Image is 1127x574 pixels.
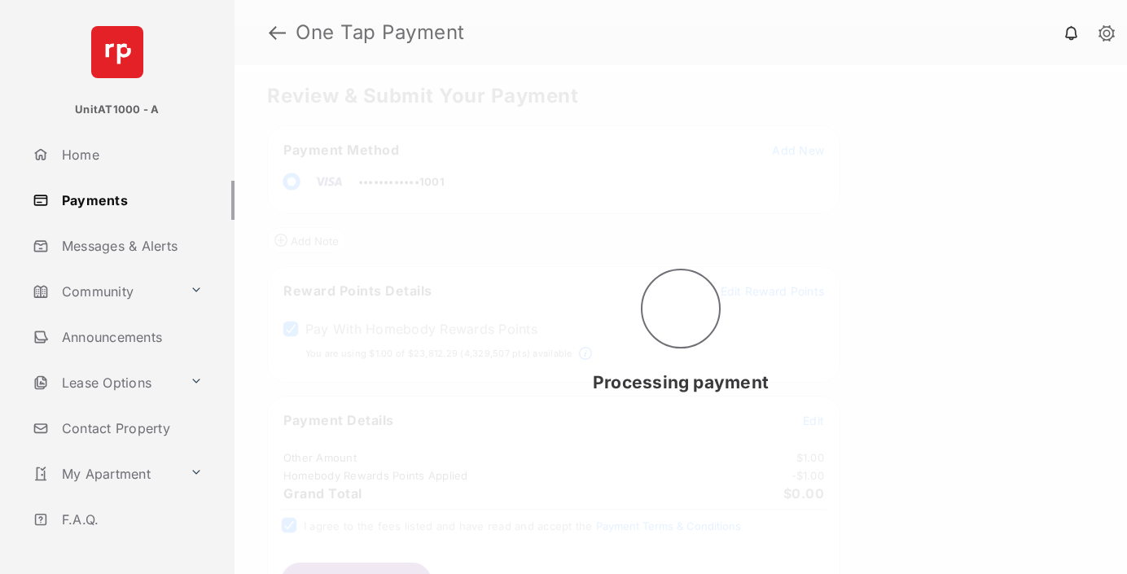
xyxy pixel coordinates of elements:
a: Home [26,135,235,174]
a: My Apartment [26,454,183,493]
img: svg+xml;base64,PHN2ZyB4bWxucz0iaHR0cDovL3d3dy53My5vcmcvMjAwMC9zdmciIHdpZHRoPSI2NCIgaGVpZ2h0PSI2NC... [91,26,143,78]
strong: One Tap Payment [296,23,465,42]
span: Processing payment [593,372,769,392]
a: Community [26,272,183,311]
a: Contact Property [26,409,235,448]
a: Announcements [26,318,235,357]
p: UnitAT1000 - A [75,102,159,118]
a: Payments [26,181,235,220]
a: Messages & Alerts [26,226,235,265]
a: F.A.Q. [26,500,235,539]
a: Lease Options [26,363,183,402]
